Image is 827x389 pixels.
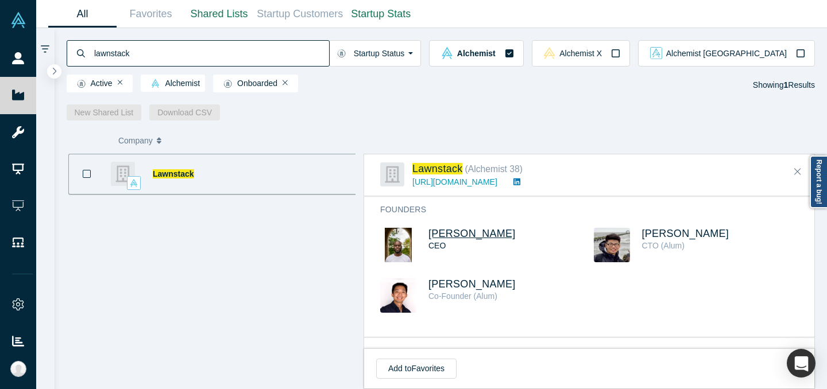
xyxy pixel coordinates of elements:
a: [URL][DOMAIN_NAME] [412,177,497,186]
h3: Founders [380,204,791,216]
small: ( Alchemist 38 ) [465,164,523,174]
button: Remove Filter [283,79,288,87]
img: alchemist Vault Logo [151,79,160,88]
button: Startup Status [329,40,422,67]
span: Alchemist [GEOGRAPHIC_DATA] [666,49,787,57]
strong: 1 [784,80,789,90]
button: Download CSV [149,104,220,120]
span: Co-Founder (Alum) [428,291,497,301]
button: Close [789,163,806,181]
img: alchemist Vault Logo [441,47,453,59]
img: alchemistx Vault Logo [543,47,555,59]
span: Alchemist [146,79,200,88]
img: Nickson Milien's Profile Image [380,228,416,262]
span: Alchemist X [559,49,602,57]
input: Search by company name, class, customer, one-liner or category [93,40,329,67]
a: [PERSON_NAME] [428,228,516,239]
a: [PERSON_NAME] [428,278,516,290]
span: Active [72,79,113,88]
span: Onboarded [218,79,277,88]
img: Startup status [77,79,86,88]
span: CTO (Alum) [642,241,685,250]
button: alchemist Vault LogoAlchemist [429,40,523,67]
span: Company [118,129,153,153]
button: New Shared List [67,104,142,120]
a: Favorites [117,1,185,28]
a: [PERSON_NAME] [642,228,729,239]
img: Startup status [223,79,232,88]
span: Alchemist [457,49,496,57]
a: Shared Lists [185,1,253,28]
img: Lawnstack's Logo [111,162,135,186]
img: Allen Yao's Profile Image [380,278,416,313]
img: Ally Hoang's Account [10,361,26,377]
button: Company [118,129,203,153]
a: Report a bug! [810,155,827,208]
img: alchemist_aj Vault Logo [650,47,662,59]
button: Add toFavorites [376,359,457,379]
button: Bookmark [69,154,105,194]
img: Alchemist Vault Logo [10,12,26,28]
span: CEO [428,241,446,250]
img: Lawnstack's Logo [380,162,404,186]
img: Liam Du's Profile Image [594,228,630,262]
button: Remove Filter [118,79,123,87]
button: alchemist_aj Vault LogoAlchemist [GEOGRAPHIC_DATA] [638,40,815,67]
a: Startup Stats [347,1,415,28]
span: Showing Results [753,80,815,90]
img: Startup status [337,49,346,58]
a: All [48,1,117,28]
a: Lawnstack [412,163,462,174]
button: alchemistx Vault LogoAlchemist X [532,40,630,67]
img: alchemist Vault Logo [130,179,138,187]
a: Lawnstack [153,169,194,178]
a: Startup Customers [253,1,347,28]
